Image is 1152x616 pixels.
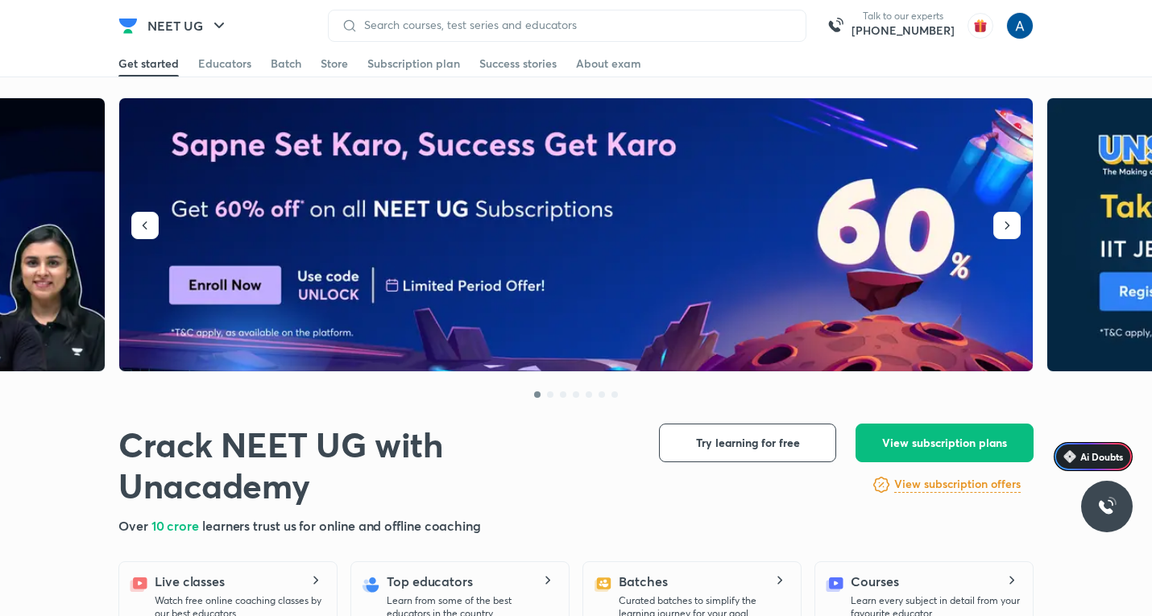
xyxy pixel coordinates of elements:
[852,10,955,23] p: Talk to our experts
[1080,450,1123,463] span: Ai Doubts
[1006,12,1034,39] img: Anees Ahmed
[894,476,1021,493] h6: View subscription offers
[118,56,179,72] div: Get started
[576,51,641,76] a: About exam
[358,19,793,31] input: Search courses, test series and educators
[387,572,473,591] h5: Top educators
[271,56,301,72] div: Batch
[198,56,251,72] div: Educators
[202,517,481,534] span: learners trust us for online and offline coaching
[118,51,179,76] a: Get started
[1097,497,1117,516] img: ttu
[576,56,641,72] div: About exam
[118,517,151,534] span: Over
[118,424,633,506] h1: Crack NEET UG with Unacademy
[882,435,1007,451] span: View subscription plans
[659,424,836,462] button: Try learning for free
[856,424,1034,462] button: View subscription plans
[321,51,348,76] a: Store
[619,572,667,591] h5: Batches
[479,56,557,72] div: Success stories
[1063,450,1076,463] img: Icon
[321,56,348,72] div: Store
[1054,442,1133,471] a: Ai Doubts
[271,51,301,76] a: Batch
[852,23,955,39] a: [PHONE_NUMBER]
[894,475,1021,494] a: View subscription offers
[851,572,898,591] h5: Courses
[118,16,138,35] img: Company Logo
[819,10,852,42] img: call-us
[151,517,202,534] span: 10 crore
[696,435,800,451] span: Try learning for free
[138,10,238,42] button: NEET UG
[155,572,225,591] h5: Live classes
[968,13,993,39] img: avatar
[367,56,460,72] div: Subscription plan
[479,51,557,76] a: Success stories
[198,51,251,76] a: Educators
[367,51,460,76] a: Subscription plan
